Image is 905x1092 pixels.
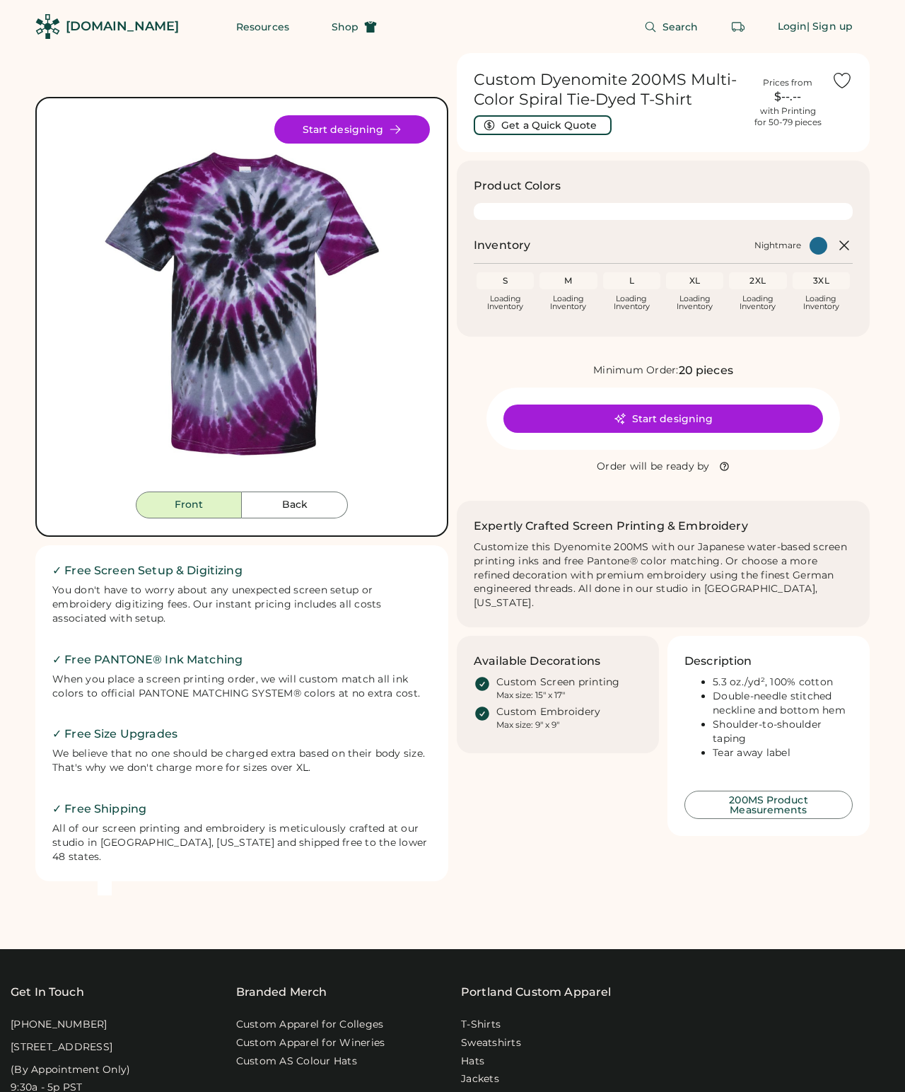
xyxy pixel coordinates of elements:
[52,726,431,743] h2: ✓ Free Size Upgrades
[542,275,594,286] div: M
[550,295,586,310] div: Loading Inventory
[662,22,699,32] span: Search
[236,984,327,1001] div: Branded Merch
[740,295,776,310] div: Loading Inventory
[11,1063,130,1077] div: (By Appointment Only)
[461,1055,484,1069] a: Hats
[677,295,713,310] div: Loading Inventory
[713,718,853,746] li: Shoulder-to-shoulder taping
[627,13,716,41] button: Search
[474,540,853,610] div: Customize this Dyenomite 200MS with our Japanese water-based screen printing inks and free Panton...
[11,1018,107,1032] div: [PHONE_NUMBER]
[52,583,431,626] div: You don't have to worry about any unexpected screen setup or embroidery digitizing fees. Our inst...
[52,562,431,579] h2: ✓ Free Screen Setup & Digitizing
[474,237,530,254] h2: Inventory
[669,275,720,286] div: XL
[11,1040,112,1055] div: [STREET_ADDRESS]
[35,14,60,39] img: Rendered Logo - Screens
[496,675,620,690] div: Custom Screen printing
[606,275,658,286] div: L
[496,705,600,719] div: Custom Embroidery
[474,115,612,135] button: Get a Quick Quote
[236,1036,385,1050] a: Custom Apparel for Wineries
[461,1072,499,1086] a: Jackets
[474,518,748,535] h2: Expertly Crafted Screen Printing & Embroidery
[242,492,348,518] button: Back
[332,22,358,32] span: Shop
[461,1036,521,1050] a: Sweatshirts
[52,801,431,818] h2: ✓ Free Shipping
[52,673,431,701] div: When you place a screen printing order, we will custom match all ink colors to official PANTONE M...
[487,295,523,310] div: Loading Inventory
[807,20,853,34] div: | Sign up
[236,1018,384,1032] a: Custom Apparel for Colleges
[461,984,611,1001] a: Portland Custom Apparel
[614,295,650,310] div: Loading Inventory
[52,747,431,775] div: We believe that no one should be charged extra based on their body size. That's why we don't char...
[315,13,394,41] button: Shop
[684,791,853,819] button: 200MS Product Measurements
[54,115,430,492] img: 200MS - Nightmare Front Image
[724,13,752,41] button: Retrieve an order
[474,178,561,194] h3: Product Colors
[752,88,823,105] div: $--.--
[763,77,812,88] div: Prices from
[679,362,733,379] div: 20 pieces
[479,275,531,286] div: S
[54,115,430,492] div: 200MS Style Image
[52,651,431,668] h2: ✓ Free PANTONE® Ink Matching
[461,1018,501,1032] a: T-Shirts
[754,240,801,251] div: Nightmare
[52,822,431,864] div: All of our screen printing and embroidery is meticulously crafted at our studio in [GEOGRAPHIC_DA...
[496,719,559,731] div: Max size: 9" x 9"
[803,295,839,310] div: Loading Inventory
[713,746,853,760] li: Tear away label
[795,275,847,286] div: 3XL
[219,13,306,41] button: Resources
[496,690,565,701] div: Max size: 15" x 17"
[597,460,710,474] div: Order will be ready by
[236,1055,357,1069] a: Custom AS Colour Hats
[274,115,430,144] button: Start designing
[11,984,84,1001] div: Get In Touch
[474,70,744,110] h1: Custom Dyenomite 200MS Multi-Color Spiral Tie-Dyed T-Shirt
[713,690,853,718] li: Double-needle stitched neckline and bottom hem
[593,364,679,378] div: Minimum Order:
[66,18,179,35] div: [DOMAIN_NAME]
[503,405,823,433] button: Start designing
[684,653,752,670] h3: Description
[732,275,783,286] div: 2XL
[136,492,242,518] button: Front
[754,105,822,128] div: with Printing for 50-79 pieces
[474,653,600,670] h3: Available Decorations
[713,675,853,690] li: 5.3 oz./yd², 100% cotton
[778,20,807,34] div: Login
